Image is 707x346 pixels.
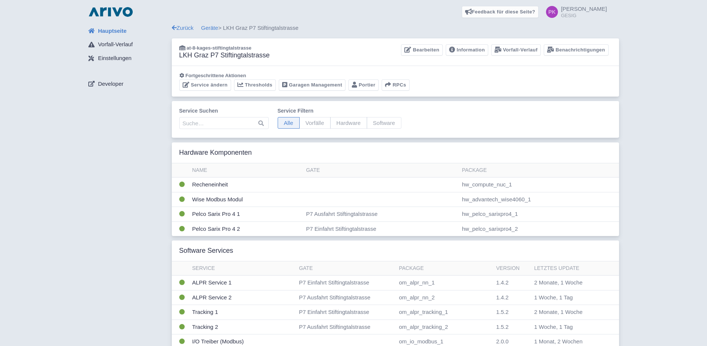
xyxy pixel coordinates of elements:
[296,290,396,305] td: P7 Ausfahrt Stiftingtalstrasse
[189,163,303,177] th: Name
[459,221,619,236] td: hw_pelco_sarixpro4_2
[189,221,303,236] td: Pelco Sarix Pro 4 2
[542,6,607,18] a: [PERSON_NAME] GESIG
[459,207,619,222] td: hw_pelco_sarixpro4_1
[544,44,608,56] a: Benachrichtigungen
[98,40,133,49] span: Vorfall-Verlauf
[396,276,493,290] td: om_alpr_nn_1
[561,13,607,18] small: GESIG
[401,44,442,56] a: Bearbeiten
[303,221,459,236] td: P7 Einfahrt Stiftingtalstrasse
[496,324,508,330] span: 1.5.2
[531,305,605,320] td: 2 Monate, 1 Woche
[382,79,410,91] button: RPCs
[189,207,303,222] td: Pelco Sarix Pro 4 1
[496,294,508,301] span: 1.4.2
[396,290,493,305] td: om_alpr_nn_2
[296,261,396,276] th: Gate
[531,276,605,290] td: 2 Monate, 1 Woche
[296,276,396,290] td: P7 Einfahrt Stiftingtalstrasse
[98,54,132,63] span: Einstellungen
[172,25,194,31] a: Zurück
[278,107,401,115] label: Service filtern
[179,247,233,255] h3: Software Services
[459,192,619,207] td: hw_advantech_wise4060_1
[330,117,367,129] span: Hardware
[201,25,218,31] a: Geräte
[187,45,252,51] span: at-8-kages-stiftingtalstrasse
[189,320,296,334] td: Tracking 2
[493,261,531,276] th: Version
[189,305,296,320] td: Tracking 1
[561,6,607,12] span: [PERSON_NAME]
[179,79,231,91] a: Service ändern
[179,149,252,157] h3: Hardware Komponenten
[303,163,459,177] th: Gate
[396,320,493,334] td: om_alpr_tracking_2
[98,27,127,35] span: Hauptseite
[189,276,296,290] td: ALPR Service 1
[172,24,619,32] div: > LKH Graz P7 Stiftingtalstrasse
[179,117,269,129] input: Suche…
[496,338,508,345] span: 2.0.0
[189,192,303,207] td: Wise Modbus Modul
[82,38,172,52] a: Vorfall-Verlauf
[278,117,300,129] span: Alle
[98,80,123,88] span: Developer
[279,79,345,91] a: Garagen Management
[186,73,246,78] span: Fortgeschrittene Aktionen
[303,207,459,222] td: P7 Ausfahrt Stiftingtalstrasse
[296,305,396,320] td: P7 Einfahrt Stiftingtalstrasse
[496,279,508,286] span: 1.4.2
[396,261,493,276] th: Package
[396,305,493,320] td: om_alpr_tracking_1
[234,79,276,91] a: Thresholds
[189,261,296,276] th: Service
[491,44,541,56] a: Vorfall-Verlauf
[459,177,619,192] td: hw_compute_nuc_1
[299,117,331,129] span: Vorfälle
[82,24,172,38] a: Hauptseite
[87,6,135,18] img: logo
[82,77,172,91] a: Developer
[348,79,379,91] a: Portier
[82,51,172,66] a: Einstellungen
[179,51,270,60] h3: LKH Graz P7 Stiftingtalstrasse
[296,320,396,334] td: P7 Ausfahrt Stiftingtalstrasse
[189,290,296,305] td: ALPR Service 2
[462,6,539,18] a: Feedback für diese Seite?
[531,320,605,334] td: 1 Woche, 1 Tag
[189,177,303,192] td: Recheneinheit
[367,117,401,129] span: Software
[179,107,269,115] label: Service suchen
[531,261,605,276] th: Letztes Update
[446,44,488,56] a: Information
[459,163,619,177] th: Package
[531,290,605,305] td: 1 Woche, 1 Tag
[496,309,508,315] span: 1.5.2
